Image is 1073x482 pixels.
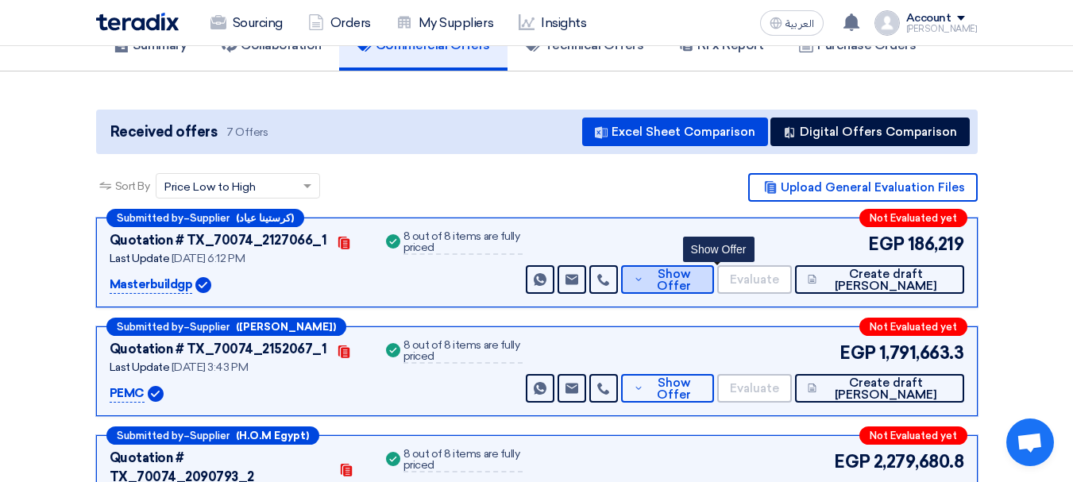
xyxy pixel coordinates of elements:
div: – [106,209,304,227]
div: [PERSON_NAME] [906,25,978,33]
div: Quotation # TX_70074_2152067_1 [110,340,327,359]
button: العربية [760,10,824,36]
div: 8 out of 8 items are fully priced [403,231,523,255]
div: – [106,426,319,445]
span: Evaluate [730,383,779,395]
span: Last Update [110,361,170,374]
span: [DATE] 3:43 PM [172,361,248,374]
span: EGP [868,231,905,257]
button: Evaluate [717,265,792,294]
div: 8 out of 8 items are fully priced [403,340,523,364]
span: 186,219 [908,231,964,257]
button: Evaluate [717,374,792,403]
div: – [106,318,346,336]
div: Show Offer [683,237,755,262]
span: Sort By [115,178,150,195]
span: Not Evaluated yet [870,430,957,441]
span: 7 Offers [226,125,268,140]
span: Last Update [110,252,170,265]
span: Supplier [190,322,230,332]
div: 8 out of 8 items are fully priced [403,449,523,472]
span: 1,791,663.3 [879,340,964,366]
span: EGP [839,340,876,366]
span: Submitted by [117,213,183,223]
button: Create draft [PERSON_NAME] [795,374,964,403]
span: Received offers [110,121,218,143]
span: Show Offer [647,268,701,292]
img: Verified Account [195,277,211,293]
span: Supplier [190,213,230,223]
button: Show Offer [621,265,714,294]
a: Open chat [1006,418,1054,466]
a: My Suppliers [384,6,506,40]
button: Create draft [PERSON_NAME] [795,265,964,294]
span: Submitted by [117,430,183,441]
button: Digital Offers Comparison [770,118,970,146]
img: Verified Account [148,386,164,402]
p: PEMC [110,384,145,403]
b: ([PERSON_NAME]) [236,322,336,332]
a: Sourcing [198,6,295,40]
button: Show Offer [621,374,714,403]
span: Create draft [PERSON_NAME] [820,377,951,401]
span: Evaluate [730,274,779,286]
div: Account [906,12,951,25]
b: (كرستينا عياد) [236,213,294,223]
img: profile_test.png [874,10,900,36]
span: Create draft [PERSON_NAME] [820,268,951,292]
span: Not Evaluated yet [870,213,957,223]
span: [DATE] 6:12 PM [172,252,245,265]
span: EGP [834,449,870,475]
button: Excel Sheet Comparison [582,118,768,146]
a: Insights [506,6,599,40]
span: Submitted by [117,322,183,332]
span: Price Low to High [164,179,256,195]
span: Supplier [190,430,230,441]
button: Upload General Evaluation Files [748,173,978,202]
p: Masterbuildgp [110,276,193,295]
div: Quotation # TX_70074_2127066_1 [110,231,327,250]
span: Not Evaluated yet [870,322,957,332]
span: 2,279,680.8 [874,449,964,475]
img: Teradix logo [96,13,179,31]
a: Orders [295,6,384,40]
b: (H.O.M Egypt) [236,430,309,441]
span: Show Offer [647,377,701,401]
span: العربية [785,18,814,29]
